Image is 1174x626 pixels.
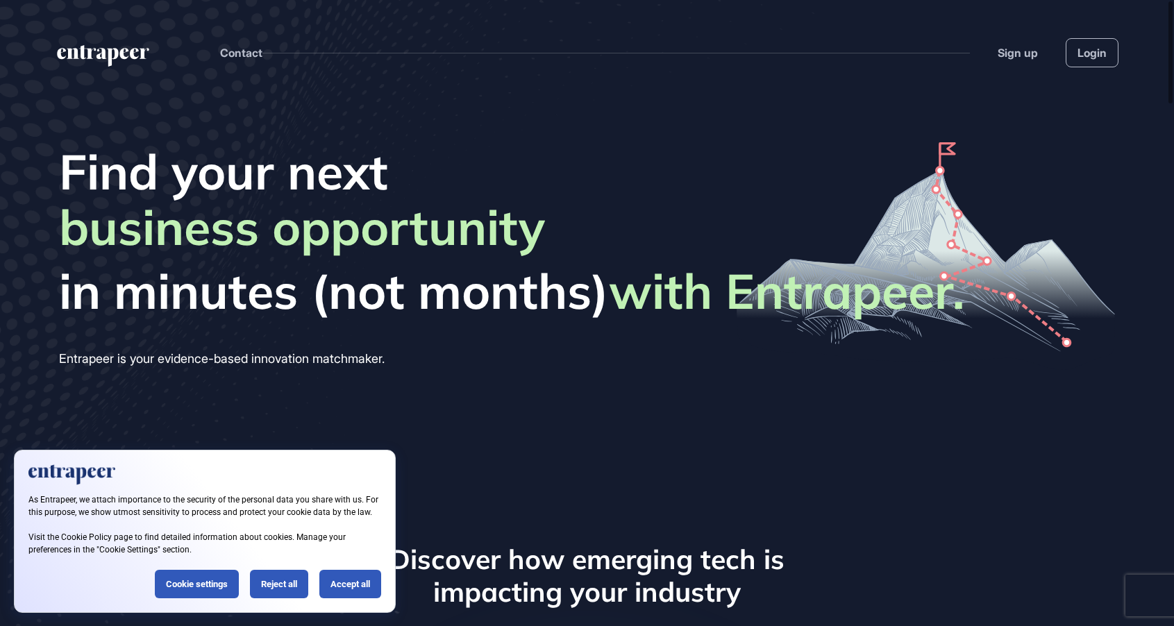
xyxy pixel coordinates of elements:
a: Login [1066,38,1118,67]
span: business opportunity [59,198,545,262]
a: Sign up [998,44,1038,61]
button: Contact [220,44,262,62]
a: entrapeer-logo [56,45,151,71]
div: Entrapeer is your evidence-based innovation matchmaker. [59,348,964,370]
h3: Discover how emerging tech is [240,543,934,576]
h3: impacting your industry [240,576,934,609]
span: in minutes (not months) [59,262,964,320]
span: Find your next [59,142,964,201]
strong: with Entrapeer. [609,260,964,321]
